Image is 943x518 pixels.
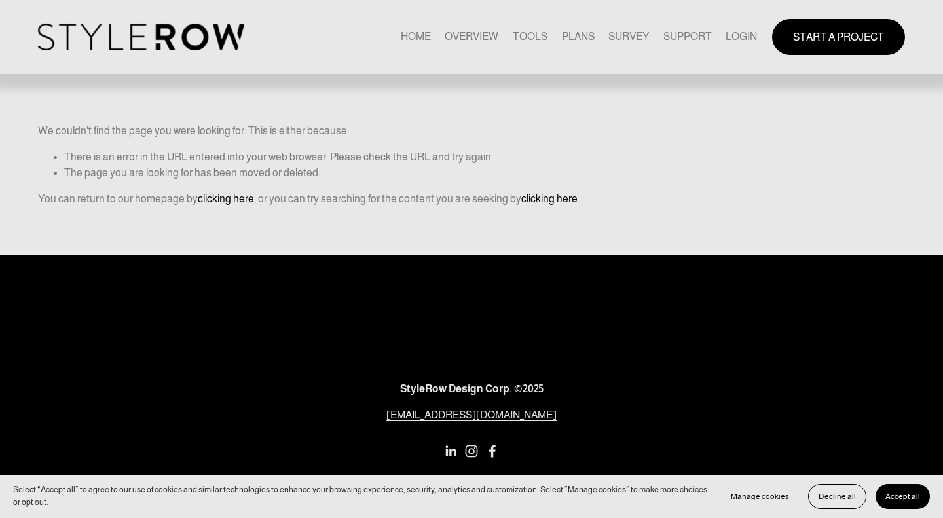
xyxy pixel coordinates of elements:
li: There is an error in the URL entered into your web browser. Please check the URL and try again. [64,149,906,165]
p: You can return to our homepage by , or you can try searching for the content you are seeking by . [38,191,906,207]
a: Facebook [486,445,499,458]
img: StyleRow [38,24,244,50]
span: Accept all [885,492,920,501]
a: START A PROJECT [772,19,905,55]
a: PLANS [562,28,595,46]
p: Select “Accept all” to agree to our use of cookies and similar technologies to enhance your brows... [13,484,708,509]
span: Decline all [819,492,856,501]
button: Accept all [876,484,930,509]
a: folder dropdown [663,28,712,46]
p: We couldn't find the page you were looking for. This is either because: [38,85,906,139]
button: Manage cookies [721,484,799,509]
a: LinkedIn [444,445,457,458]
button: Decline all [808,484,866,509]
a: SURVEY [608,28,649,46]
a: clicking here [198,193,254,204]
strong: StyleRow Design Corp. ©2025 [400,383,544,394]
a: [EMAIL_ADDRESS][DOMAIN_NAME] [386,407,557,423]
a: Instagram [465,445,478,458]
a: HOME [401,28,431,46]
a: OVERVIEW [445,28,498,46]
span: Manage cookies [731,492,789,501]
span: SUPPORT [663,29,712,45]
a: TOOLS [513,28,547,46]
li: The page you are looking for has been moved or deleted. [64,165,906,181]
a: LOGIN [726,28,757,46]
a: clicking here [521,193,578,204]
